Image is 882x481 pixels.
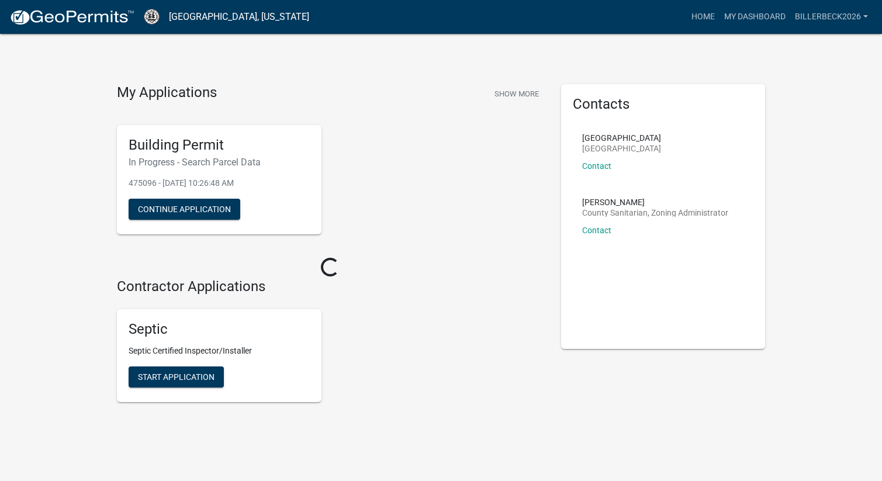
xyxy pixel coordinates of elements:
p: 475096 - [DATE] 10:26:48 AM [129,177,310,189]
a: billerbeck2026 [790,6,873,28]
h5: Septic [129,321,310,338]
p: [GEOGRAPHIC_DATA] [582,134,661,142]
h5: Building Permit [129,137,310,154]
h5: Contacts [573,96,754,113]
button: Show More [490,84,544,103]
a: Home [687,6,720,28]
p: [GEOGRAPHIC_DATA] [582,144,661,153]
p: County Sanitarian, Zoning Administrator [582,209,728,217]
a: [GEOGRAPHIC_DATA], [US_STATE] [169,7,309,27]
img: Grundy County, Iowa [144,9,160,25]
a: Contact [582,161,611,171]
span: Start Application [138,372,215,382]
h4: My Applications [117,84,217,102]
button: Start Application [129,366,224,387]
button: Continue Application [129,199,240,220]
wm-workflow-list-section: Contractor Applications [117,278,544,411]
a: Contact [582,226,611,235]
h4: Contractor Applications [117,278,544,295]
p: [PERSON_NAME] [582,198,728,206]
h6: In Progress - Search Parcel Data [129,157,310,168]
a: My Dashboard [720,6,790,28]
p: Septic Certified Inspector/Installer [129,345,310,357]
